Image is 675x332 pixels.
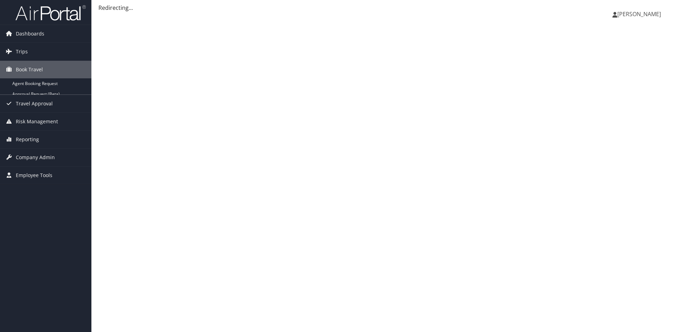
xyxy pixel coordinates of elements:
span: [PERSON_NAME] [617,10,661,18]
span: Book Travel [16,61,43,78]
span: Dashboards [16,25,44,43]
img: airportal-logo.png [15,5,86,21]
span: Trips [16,43,28,60]
span: Reporting [16,131,39,148]
a: [PERSON_NAME] [612,4,668,25]
span: Employee Tools [16,167,52,184]
span: Risk Management [16,113,58,130]
div: Redirecting... [98,4,668,12]
span: Travel Approval [16,95,53,112]
span: Company Admin [16,149,55,166]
